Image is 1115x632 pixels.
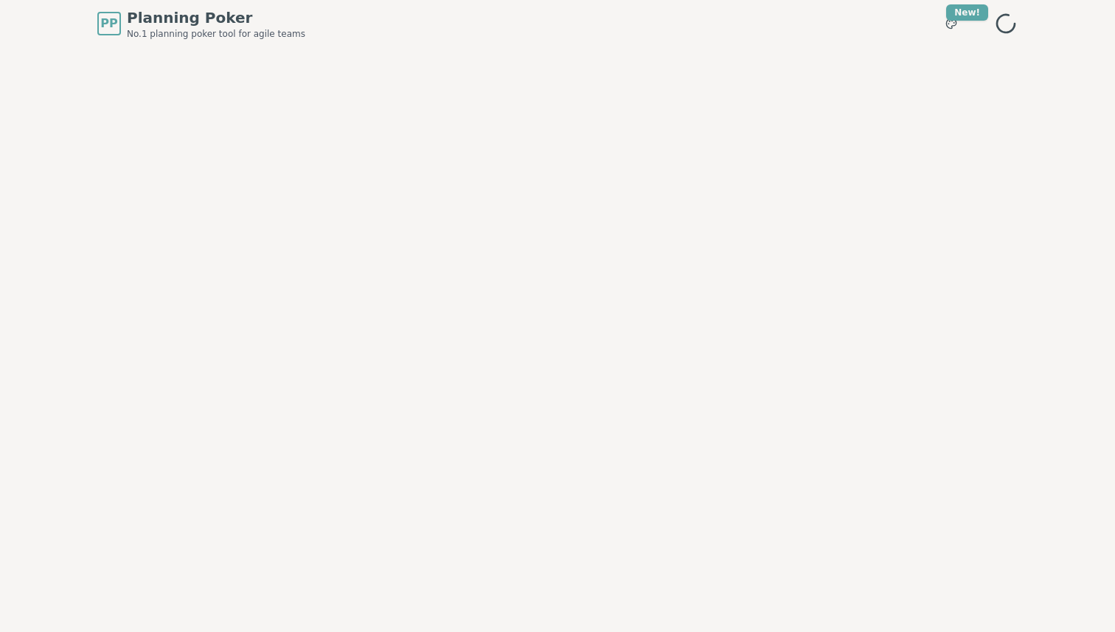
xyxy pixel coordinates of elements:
span: PP [100,15,117,32]
span: Planning Poker [127,7,305,28]
div: New! [946,4,988,21]
span: No.1 planning poker tool for agile teams [127,28,305,40]
a: PPPlanning PokerNo.1 planning poker tool for agile teams [97,7,305,40]
button: New! [938,10,965,37]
